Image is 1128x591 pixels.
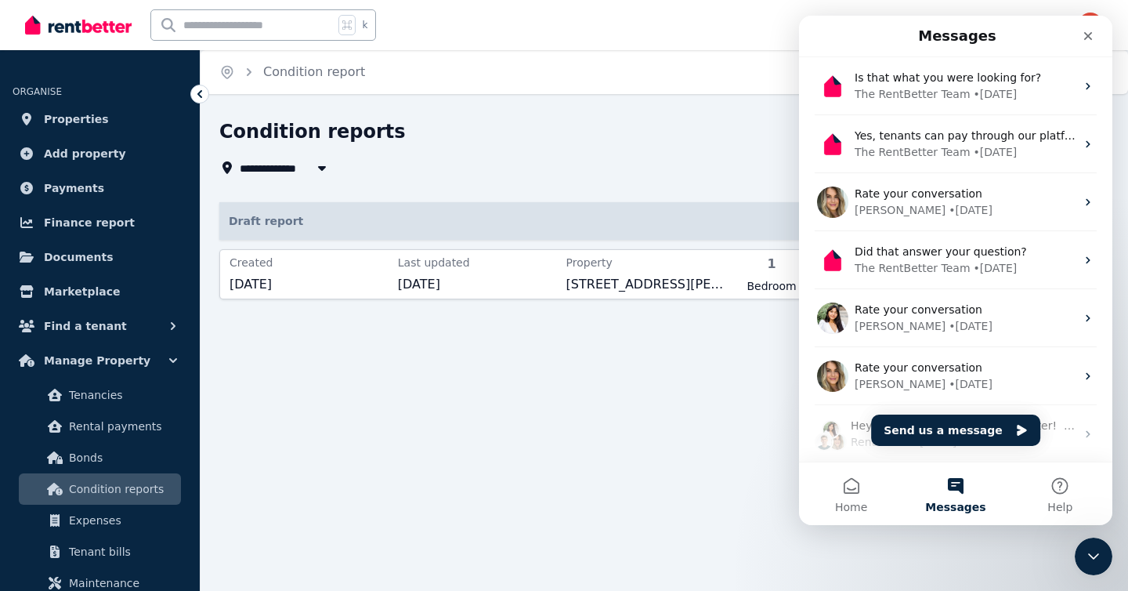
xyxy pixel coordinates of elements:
[398,275,557,294] span: [DATE]
[19,536,181,567] a: Tenant bills
[734,278,808,294] span: Bedroom
[209,447,313,509] button: Help
[230,255,389,270] span: Created
[36,486,68,497] span: Home
[13,310,187,342] button: Find a tenant
[25,13,132,37] img: RentBetter
[19,379,181,411] a: Tenancies
[398,255,557,270] span: Last updated
[1075,538,1112,575] iframe: Intercom live chat
[19,442,181,473] a: Bonds
[69,480,175,499] span: Condition reports
[219,202,1109,240] p: Draft report
[69,448,175,467] span: Bonds
[44,144,126,163] span: Add property
[44,110,109,129] span: Properties
[69,511,175,530] span: Expenses
[44,351,150,370] span: Manage Property
[52,404,937,416] span: Hey there 👋 Welcome to RentBetter! On RentBetter, taking control and managing your property is ea...
[126,486,186,497] span: Messages
[734,255,808,274] span: 1
[19,473,181,505] a: Condition reports
[13,138,187,169] a: Add property
[13,103,187,135] a: Properties
[69,386,175,404] span: Tenancies
[44,213,135,232] span: Finance report
[263,64,365,79] a: Condition report
[19,505,181,536] a: Expenses
[799,16,1112,525] iframe: Intercom live chat
[362,19,367,31] span: k
[566,255,725,270] span: Property
[19,411,181,442] a: Rental payments
[52,419,111,435] div: RentBetter
[13,241,187,273] a: Documents
[69,417,175,436] span: Rental payments
[72,399,241,430] button: Send us a message
[13,207,187,238] a: Finance report
[201,50,384,94] nav: Breadcrumb
[13,86,62,97] span: ORGANISE
[44,282,120,301] span: Marketplace
[44,179,104,198] span: Payments
[44,248,114,266] span: Documents
[104,447,208,509] button: Messages
[44,317,127,335] span: Find a tenant
[230,275,389,294] span: [DATE]
[566,275,725,294] span: [STREET_ADDRESS][PERSON_NAME]
[69,542,175,561] span: Tenant bills
[1078,13,1103,38] img: Karina Reyes
[13,172,187,204] a: Payments
[248,486,273,497] span: Help
[13,276,187,307] a: Marketplace
[219,119,406,144] h1: Condition reports
[13,345,187,376] button: Manage Property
